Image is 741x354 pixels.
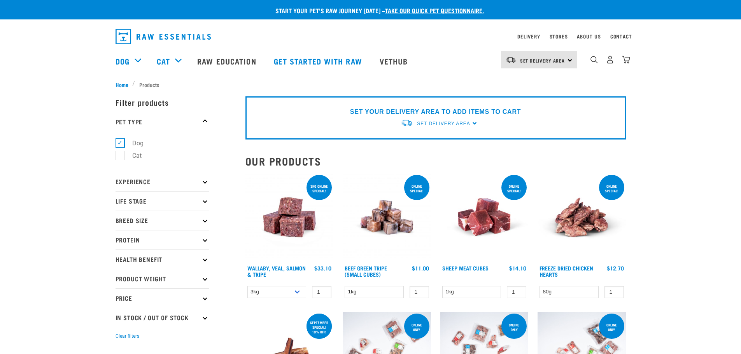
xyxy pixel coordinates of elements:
[116,55,130,67] a: Dog
[417,121,470,126] span: Set Delivery Area
[116,80,626,89] nav: breadcrumbs
[266,45,372,77] a: Get started with Raw
[607,265,624,271] div: $12.70
[116,333,139,340] button: Clear filters
[116,211,209,230] p: Breed Size
[247,267,306,276] a: Wallaby, Veal, Salmon & Tripe
[116,191,209,211] p: Life Stage
[116,172,209,191] p: Experience
[550,35,568,38] a: Stores
[116,288,209,308] p: Price
[314,265,331,271] div: $33.10
[517,35,540,38] a: Delivery
[501,180,527,197] div: ONLINE SPECIAL!
[540,267,593,276] a: Freeze Dried Chicken Hearts
[610,35,632,38] a: Contact
[345,267,387,276] a: Beef Green Tripe (Small Cubes)
[157,55,170,67] a: Cat
[606,56,614,64] img: user.png
[116,230,209,249] p: Protein
[506,56,516,63] img: van-moving.png
[401,119,413,127] img: van-moving.png
[116,249,209,269] p: Health Benefit
[509,265,526,271] div: $14.10
[307,317,332,338] div: September special! 10% off!
[507,286,526,298] input: 1
[577,35,601,38] a: About Us
[599,319,624,335] div: Online Only
[385,9,484,12] a: take our quick pet questionnaire.
[622,56,630,64] img: home-icon@2x.png
[538,173,626,262] img: FD Chicken Hearts
[116,112,209,131] p: Pet Type
[501,319,527,335] div: Online Only
[120,138,147,148] label: Dog
[404,319,429,335] div: Online Only
[120,151,145,160] label: Cat
[442,267,489,269] a: Sheep Meat Cubes
[372,45,418,77] a: Vethub
[307,180,332,197] div: 3kg online special!
[245,155,626,167] h2: Our Products
[189,45,266,77] a: Raw Education
[116,80,128,89] span: Home
[412,265,429,271] div: $11.00
[410,286,429,298] input: 1
[440,173,529,262] img: Sheep Meat
[116,308,209,327] p: In Stock / Out Of Stock
[312,286,331,298] input: 1
[604,286,624,298] input: 1
[520,59,565,62] span: Set Delivery Area
[109,26,632,47] nav: dropdown navigation
[599,180,624,197] div: ONLINE SPECIAL!
[343,173,431,262] img: Beef Tripe Bites 1634
[116,29,211,44] img: Raw Essentials Logo
[116,269,209,288] p: Product Weight
[245,173,334,262] img: Wallaby Veal Salmon Tripe 1642
[116,80,133,89] a: Home
[404,180,429,197] div: ONLINE SPECIAL!
[590,56,598,63] img: home-icon-1@2x.png
[116,92,209,112] p: Filter products
[350,107,521,117] p: SET YOUR DELIVERY AREA TO ADD ITEMS TO CART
